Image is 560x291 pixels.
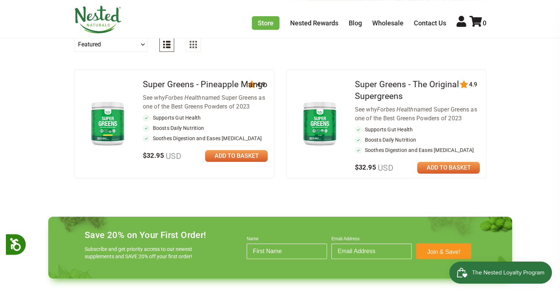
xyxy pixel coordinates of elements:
[290,19,338,27] a: Nested Rewards
[142,93,268,111] div: See why named Super Greens as one of the Best Greens Powders of 2023
[247,244,327,259] input: First Name
[142,152,181,159] span: $32.95
[416,243,471,259] button: Join & Save!
[355,79,459,101] a: Super Greens - The Original Supergreens
[190,41,197,48] img: Grid
[483,19,486,27] span: 0
[376,163,393,173] span: USD
[85,245,195,260] p: Subscribe and get priority access to our newest supplements and SAVE 20% off your first order!
[355,126,480,133] li: Supports Gut Health
[165,94,202,101] em: Forbes Health
[355,105,480,123] div: See why named Super Greens as one of the Best Greens Powders of 2023
[355,146,480,154] li: Soothes Digestion and Eases [MEDICAL_DATA]
[377,106,414,113] em: Forbes Health
[372,19,404,27] a: Wholesale
[414,19,446,27] a: Contact Us
[298,98,341,148] img: Super Greens - The Original Supergreens
[164,152,181,161] span: USD
[163,41,170,48] img: List
[86,98,129,148] img: Super Greens - Pineapple Mango
[469,19,486,27] a: 0
[247,236,327,244] label: Name
[252,16,279,30] a: Store
[331,244,412,259] input: Email Address
[355,163,393,171] span: $32.95
[142,114,268,121] li: Supports Gut Health
[85,230,206,240] h4: Save 20% on Your First Order!
[142,124,268,132] li: Boosts Daily Nutrition
[142,79,267,89] a: Super Greens - Pineapple Mango
[349,19,362,27] a: Blog
[74,6,122,33] img: Nested Naturals
[331,236,412,244] label: Email Address
[449,262,553,284] iframe: Button to open loyalty program pop-up
[355,136,480,143] li: Boosts Daily Nutrition
[142,135,268,142] li: Soothes Digestion and Eases [MEDICAL_DATA]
